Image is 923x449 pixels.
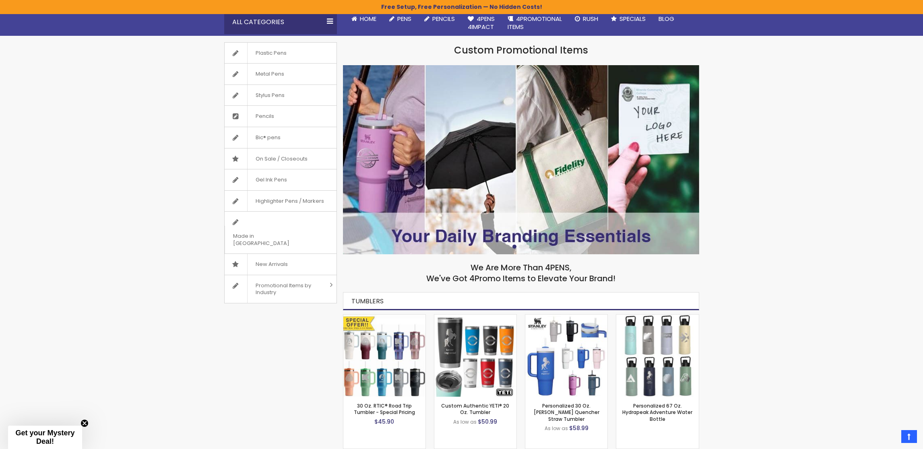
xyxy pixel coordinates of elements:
[225,275,337,303] a: Promotional Items by Industry
[247,106,282,127] span: Pencils
[343,315,425,397] img: 30 Oz. RTIC® Road Trip Tumbler - Special Pricing
[525,314,607,321] a: Personalized 30 Oz. Stanley Quencher Straw Tumbler
[397,14,411,23] span: Pens
[225,169,337,190] a: Gel Ink Pens
[652,10,681,28] a: Blog
[343,314,425,321] a: 30 Oz. RTIC® Road Trip Tumbler - Special Pricing
[225,226,316,253] span: Made in [GEOGRAPHIC_DATA]
[224,10,337,34] div: All Categories
[343,65,699,255] img: /
[225,85,337,106] a: Stylus Pens
[225,191,337,212] a: Highlighter Pens / Markers
[583,14,598,23] span: Rush
[374,418,394,426] span: $45.90
[659,14,674,23] span: Blog
[360,14,376,23] span: Home
[569,424,588,432] span: $58.99
[418,10,461,28] a: Pencils
[225,64,337,84] a: Metal Pens
[247,127,289,148] span: Bic® pens
[247,254,296,275] span: New Arrivals
[354,402,415,416] a: 30 Oz. RTIC® Road Trip Tumbler - Special Pricing
[225,212,337,253] a: Made in [GEOGRAPHIC_DATA]
[81,419,89,427] button: Close teaser
[568,10,605,28] a: Rush
[605,10,652,28] a: Specials
[247,169,295,190] span: Gel Ink Pens
[383,10,418,28] a: Pens
[247,275,327,303] span: Promotional Items by Industry
[434,314,516,321] a: Custom Authentic YETI® 20 Oz. Tumbler
[468,14,495,31] span: 4Pens 4impact
[15,429,74,445] span: Get your Mystery Deal!
[616,315,698,397] img: Personalized 67 Oz. Hydrapeak Adventure Water Bottle
[225,254,337,275] a: New Arrivals
[619,14,646,23] span: Specials
[247,43,295,64] span: Plastic Pens
[225,106,337,127] a: Pencils
[501,10,568,36] a: 4PROMOTIONALITEMS
[247,85,293,106] span: Stylus Pens
[432,14,455,23] span: Pencils
[225,127,337,148] a: Bic® pens
[441,402,509,416] a: Custom Authentic YETI® 20 Oz. Tumbler
[508,14,562,31] span: 4PROMOTIONAL ITEMS
[247,148,316,169] span: On Sale / Closeouts
[343,44,699,57] h1: Custom Promotional Items
[8,426,82,449] div: Get your Mystery Deal!Close teaser
[345,10,383,28] a: Home
[478,418,497,426] span: $50.99
[247,191,332,212] span: Highlighter Pens / Markers
[225,43,337,64] a: Plastic Pens
[343,262,699,284] h2: We Are More Than 4PENS, We've Got 4Promo Items to Elevate Your Brand!
[622,402,692,422] a: Personalized 67 Oz. Hydrapeak Adventure Water Bottle
[525,315,607,397] img: Personalized 30 Oz. Stanley Quencher Straw Tumbler
[534,402,599,422] a: Personalized 30 Oz. [PERSON_NAME] Quencher Straw Tumbler
[901,430,917,443] a: Top
[616,314,698,321] a: Personalized 67 Oz. Hydrapeak Adventure Water Bottle
[461,10,501,36] a: 4Pens4impact
[247,64,292,84] span: Metal Pens
[343,292,699,310] h2: Tumblers
[225,148,337,169] a: On Sale / Closeouts
[545,425,568,432] span: As low as
[434,315,516,397] img: Custom Authentic YETI® 20 Oz. Tumbler
[453,418,477,425] span: As low as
